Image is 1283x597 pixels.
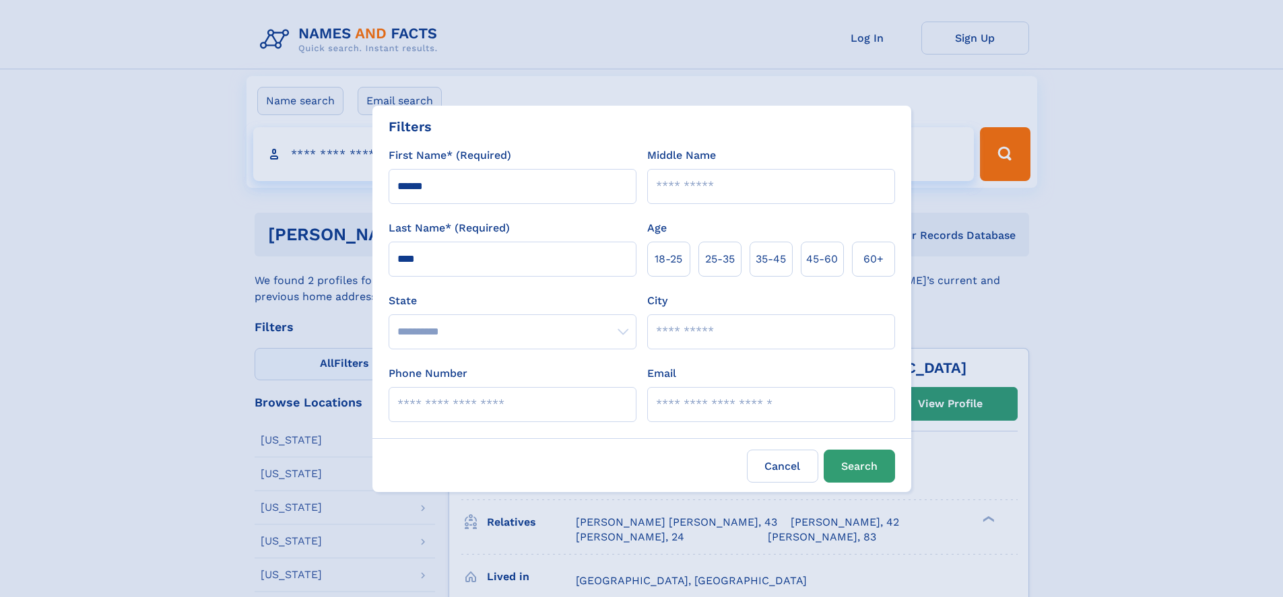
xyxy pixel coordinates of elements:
div: Filters [389,116,432,137]
label: Age [647,220,667,236]
span: 25‑35 [705,251,735,267]
span: 18‑25 [655,251,682,267]
span: 35‑45 [756,251,786,267]
label: Phone Number [389,365,467,382]
span: 60+ [863,251,884,267]
span: 45‑60 [806,251,838,267]
label: Last Name* (Required) [389,220,510,236]
label: Middle Name [647,147,716,164]
label: Email [647,365,676,382]
label: First Name* (Required) [389,147,511,164]
button: Search [824,450,895,483]
label: State [389,293,636,309]
label: City [647,293,667,309]
label: Cancel [747,450,818,483]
